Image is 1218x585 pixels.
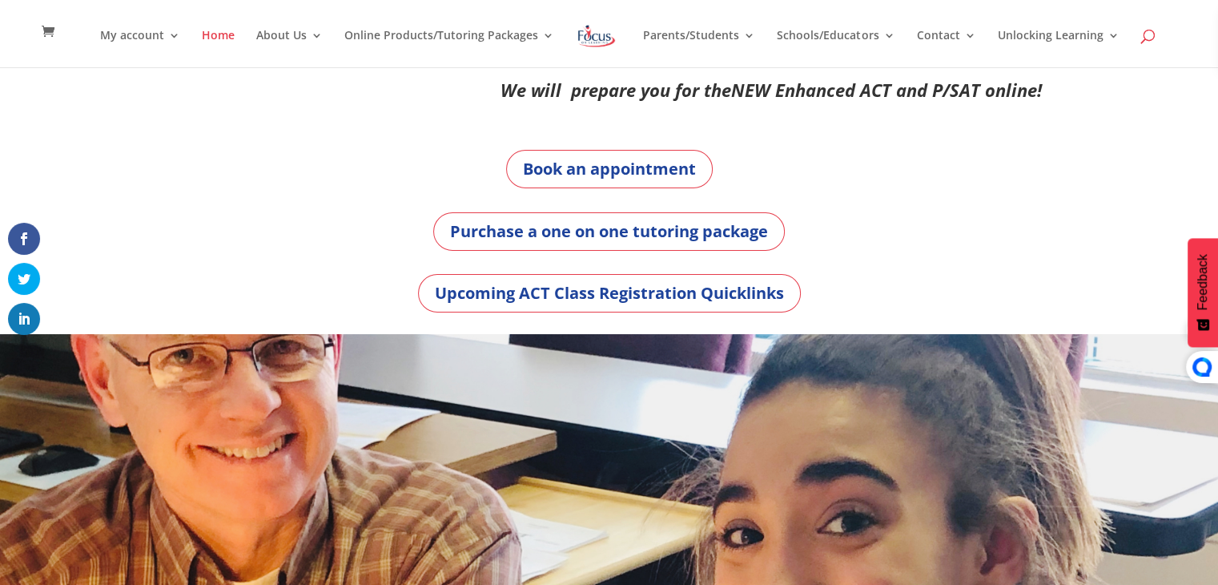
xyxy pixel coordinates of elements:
[202,30,235,67] a: Home
[418,274,801,313] a: Upcoming ACT Class Registration Quicklinks
[916,30,975,67] a: Contact
[1188,238,1218,347] button: Feedback - Show survey
[100,30,180,67] a: My account
[997,30,1119,67] a: Unlocking Learning
[643,30,755,67] a: Parents/Students
[777,30,894,67] a: Schools/Educators
[433,212,785,251] a: Purchase a one on one tutoring package
[344,30,554,67] a: Online Products/Tutoring Packages
[256,30,323,67] a: About Us
[1196,254,1210,310] span: Feedback
[506,150,713,188] a: Book an appointment
[500,78,731,102] em: We will prepare you for the
[731,78,1042,102] em: NEW Enhanced ACT and P/SAT online!
[576,22,617,50] img: Focus on Learning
